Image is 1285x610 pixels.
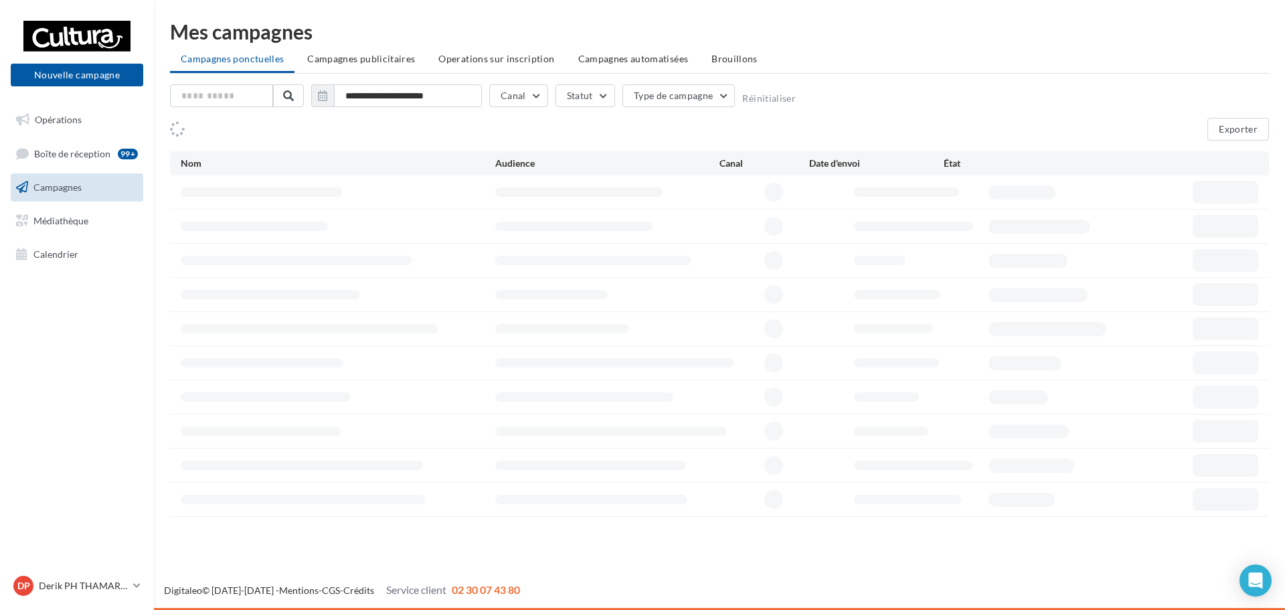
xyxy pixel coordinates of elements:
[386,583,446,596] span: Service client
[343,585,374,596] a: Crédits
[452,583,520,596] span: 02 30 07 43 80
[322,585,340,596] a: CGS
[622,84,736,107] button: Type de campagne
[11,573,143,599] a: DP Derik PH THAMARET
[118,149,138,159] div: 99+
[279,585,319,596] a: Mentions
[495,157,719,170] div: Audience
[8,207,146,235] a: Médiathèque
[8,173,146,202] a: Campagnes
[17,579,30,593] span: DP
[578,53,689,64] span: Campagnes automatisées
[35,114,82,125] span: Opérations
[1207,118,1269,141] button: Exporter
[33,181,82,193] span: Campagnes
[8,139,146,168] a: Boîte de réception99+
[438,53,554,64] span: Operations sur inscription
[711,53,758,64] span: Brouillons
[809,157,944,170] div: Date d'envoi
[742,93,796,104] button: Réinitialiser
[34,147,110,159] span: Boîte de réception
[33,248,78,259] span: Calendrier
[719,157,809,170] div: Canal
[944,157,1078,170] div: État
[307,53,415,64] span: Campagnes publicitaires
[555,84,615,107] button: Statut
[170,21,1269,42] div: Mes campagnes
[164,585,202,596] a: Digitaleo
[8,106,146,134] a: Opérations
[39,579,128,593] p: Derik PH THAMARET
[1239,564,1272,597] div: Open Intercom Messenger
[489,84,548,107] button: Canal
[164,585,520,596] span: © [DATE]-[DATE] - - -
[181,157,495,170] div: Nom
[8,240,146,269] a: Calendrier
[11,64,143,86] button: Nouvelle campagne
[33,215,88,226] span: Médiathèque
